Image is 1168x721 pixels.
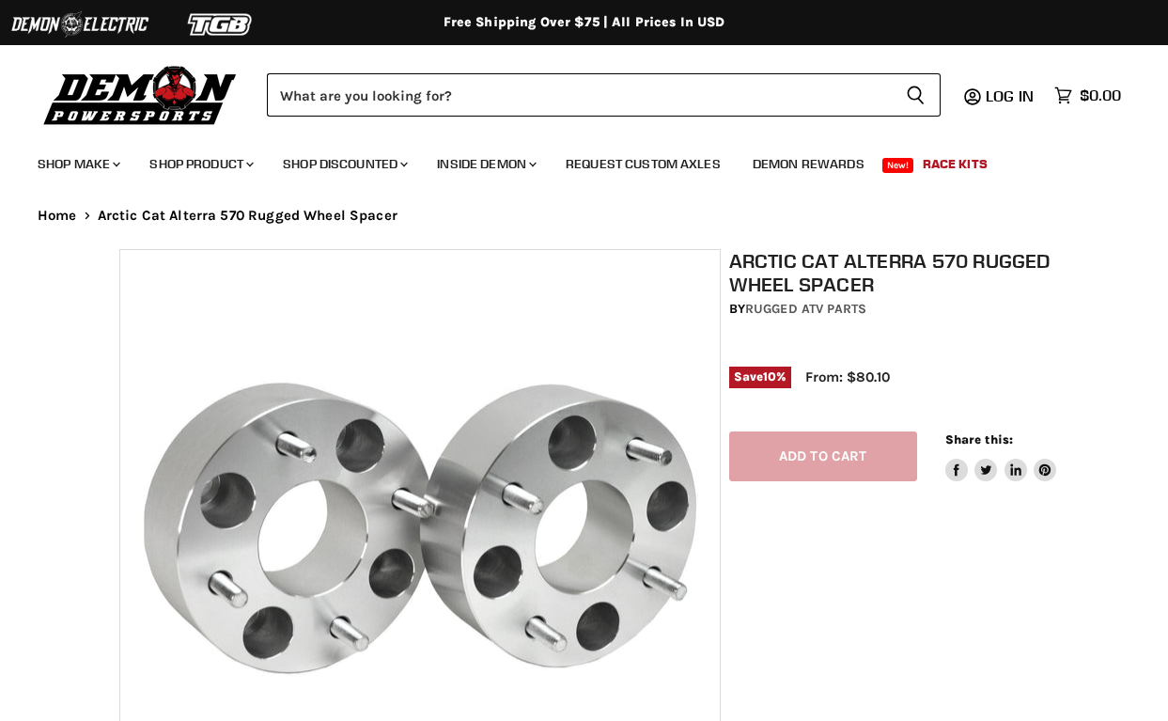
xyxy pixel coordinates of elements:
[552,145,735,183] a: Request Custom Axles
[135,145,265,183] a: Shop Product
[945,431,1057,481] aside: Share this:
[269,145,419,183] a: Shop Discounted
[891,73,941,117] button: Search
[977,87,1045,104] a: Log in
[38,61,243,128] img: Demon Powersports
[423,145,548,183] a: Inside Demon
[729,249,1057,296] h1: Arctic Cat Alterra 570 Rugged Wheel Spacer
[739,145,879,183] a: Demon Rewards
[909,145,1002,183] a: Race Kits
[729,367,791,387] span: Save %
[986,86,1034,105] span: Log in
[945,432,1013,447] span: Share this:
[805,368,890,385] span: From: $80.10
[763,369,776,384] span: 10
[150,7,291,42] img: TGB Logo 2
[1045,82,1130,109] a: $0.00
[882,158,914,173] span: New!
[38,208,77,224] a: Home
[23,145,132,183] a: Shop Make
[729,299,1057,320] div: by
[98,208,397,224] span: Arctic Cat Alterra 570 Rugged Wheel Spacer
[267,73,941,117] form: Product
[23,137,1116,183] ul: Main menu
[1080,86,1121,104] span: $0.00
[745,301,866,317] a: Rugged ATV Parts
[9,7,150,42] img: Demon Electric Logo 2
[267,73,891,117] input: Search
